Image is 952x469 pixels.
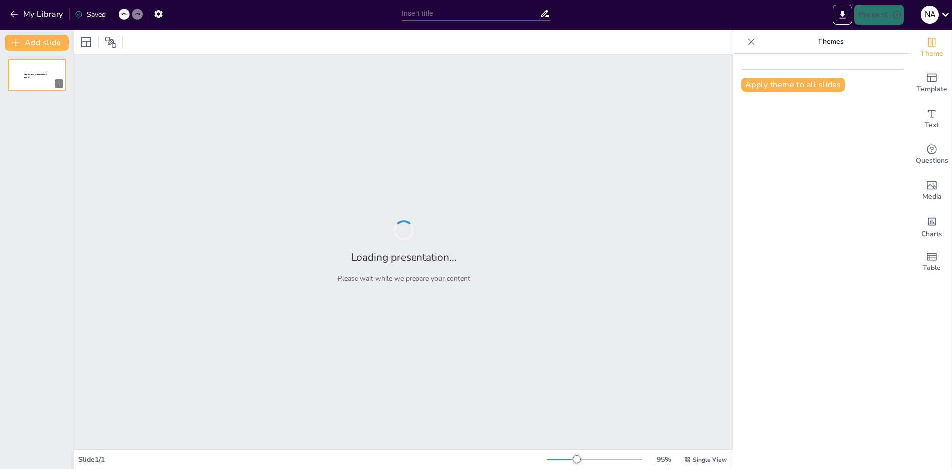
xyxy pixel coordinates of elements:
[7,6,67,22] button: My Library
[912,244,952,280] div: Add a table
[925,120,939,131] span: Text
[912,101,952,137] div: Add text boxes
[75,10,106,19] div: Saved
[854,5,904,25] button: Present
[105,36,117,48] span: Position
[912,208,952,244] div: Add charts and graphs
[402,6,540,21] input: Insert title
[693,456,727,464] span: Single View
[912,66,952,101] div: Add ready made slides
[78,34,94,50] div: Layout
[921,6,939,24] div: N A
[917,84,947,95] span: Template
[652,455,676,464] div: 95 %
[920,48,943,59] span: Theme
[759,30,902,54] p: Themes
[912,173,952,208] div: Add images, graphics, shapes or video
[8,59,66,91] div: 1
[351,250,457,264] h2: Loading presentation...
[24,73,47,79] span: Sendsteps presentation editor
[912,137,952,173] div: Get real-time input from your audience
[338,274,470,283] p: Please wait while we prepare your content
[833,5,852,25] button: Export to PowerPoint
[5,35,69,51] button: Add slide
[78,455,547,464] div: Slide 1 / 1
[921,229,942,240] span: Charts
[923,263,941,273] span: Table
[55,79,63,88] div: 1
[912,30,952,66] div: Change the overall theme
[922,191,942,202] span: Media
[741,78,845,92] button: Apply theme to all slides
[921,5,939,25] button: N A
[916,155,948,166] span: Questions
